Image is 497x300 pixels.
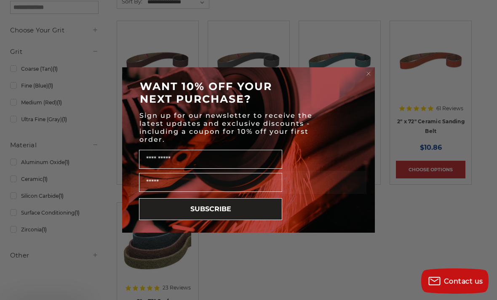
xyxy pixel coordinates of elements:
span: Contact us [444,277,483,285]
span: WANT 10% OFF YOUR NEXT PURCHASE? [140,80,272,105]
button: SUBSCRIBE [139,198,282,220]
input: Email [139,173,282,192]
button: Close dialog [364,69,373,78]
button: Contact us [421,268,489,294]
span: Sign up for our newsletter to receive the latest updates and exclusive discounts - including a co... [139,112,313,143]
